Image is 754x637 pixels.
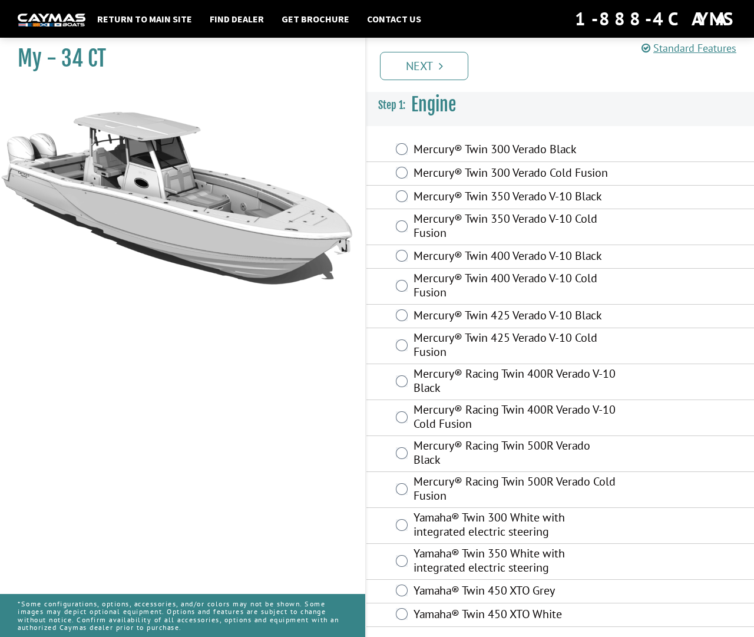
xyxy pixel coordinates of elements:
label: Mercury® Twin 425 Verado V-10 Cold Fusion [414,331,618,362]
label: Yamaha® Twin 350 White with integrated electric steering [414,546,618,577]
a: Contact Us [361,11,427,27]
a: Get Brochure [276,11,355,27]
label: Mercury® Racing Twin 500R Verado Cold Fusion [414,474,618,506]
label: Mercury® Twin 350 Verado V-10 Cold Fusion [414,212,618,243]
label: Mercury® Twin 350 Verado V-10 Black [414,189,618,206]
label: Mercury® Racing Twin 500R Verado Black [414,438,618,470]
label: Yamaha® Twin 450 XTO White [414,607,618,624]
label: Mercury® Racing Twin 400R Verado V-10 Black [414,367,618,398]
label: Mercury® Twin 300 Verado Black [414,142,618,159]
h1: My - 34 CT [18,45,336,72]
label: Mercury® Twin 400 Verado V-10 Black [414,249,618,266]
a: Next [380,52,468,80]
img: white-logo-c9c8dbefe5ff5ceceb0f0178aa75bf4bb51f6bca0971e226c86eb53dfe498488.png [18,14,85,26]
ul: Pagination [377,50,754,80]
a: Standard Features [641,41,736,55]
div: 1-888-4CAYMAS [575,6,736,32]
label: Mercury® Twin 400 Verado V-10 Cold Fusion [414,271,618,302]
label: Mercury® Twin 300 Verado Cold Fusion [414,166,618,183]
label: Yamaha® Twin 300 White with integrated electric steering [414,510,618,542]
label: Yamaha® Twin 450 XTO Grey [414,583,618,600]
a: Find Dealer [204,11,270,27]
a: Return to main site [91,11,198,27]
label: Mercury® Racing Twin 400R Verado V-10 Cold Fusion [414,402,618,434]
label: Mercury® Twin 425 Verado V-10 Black [414,308,618,325]
p: *Some configurations, options, accessories, and/or colors may not be shown. Some images may depic... [18,594,348,637]
h3: Engine [366,83,754,127]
